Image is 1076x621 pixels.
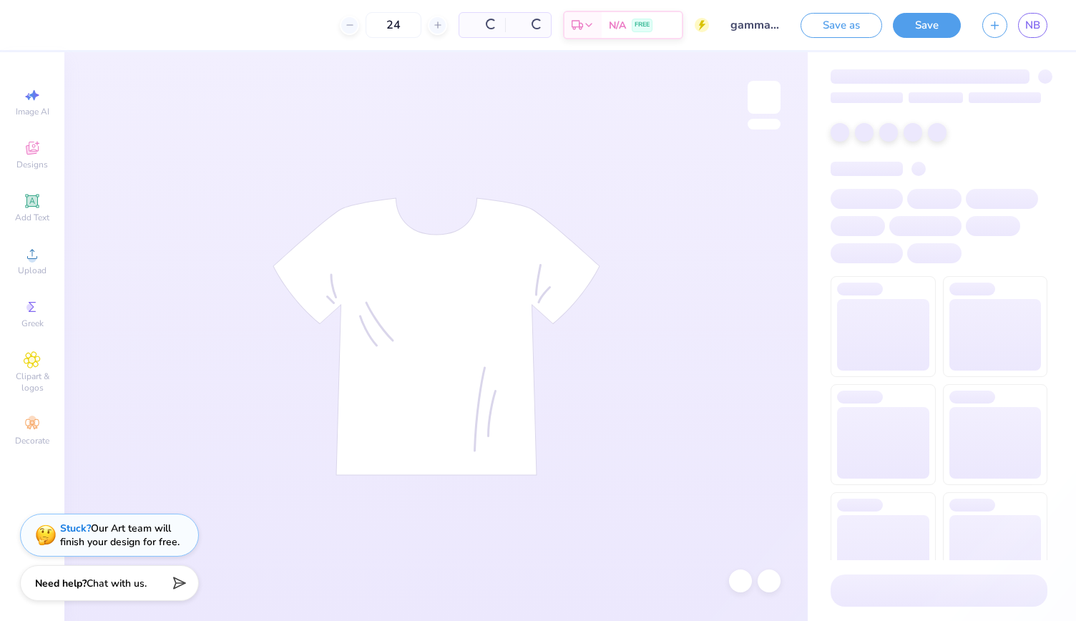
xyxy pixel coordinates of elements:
img: tee-skeleton.svg [273,197,600,476]
span: Greek [21,318,44,329]
a: NB [1018,13,1047,38]
span: NB [1025,17,1040,34]
strong: Need help? [35,577,87,590]
span: Add Text [15,212,49,223]
span: Upload [18,265,47,276]
span: FREE [635,20,650,30]
span: Image AI [16,106,49,117]
span: Chat with us. [87,577,147,590]
input: – – [366,12,421,38]
span: N/A [609,18,626,33]
button: Save [893,13,961,38]
strong: Stuck? [60,522,91,535]
input: Untitled Design [720,11,790,39]
div: Our Art team will finish your design for free. [60,522,180,549]
span: Clipart & logos [7,371,57,393]
button: Save as [801,13,882,38]
span: Designs [16,159,48,170]
span: Decorate [15,435,49,446]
